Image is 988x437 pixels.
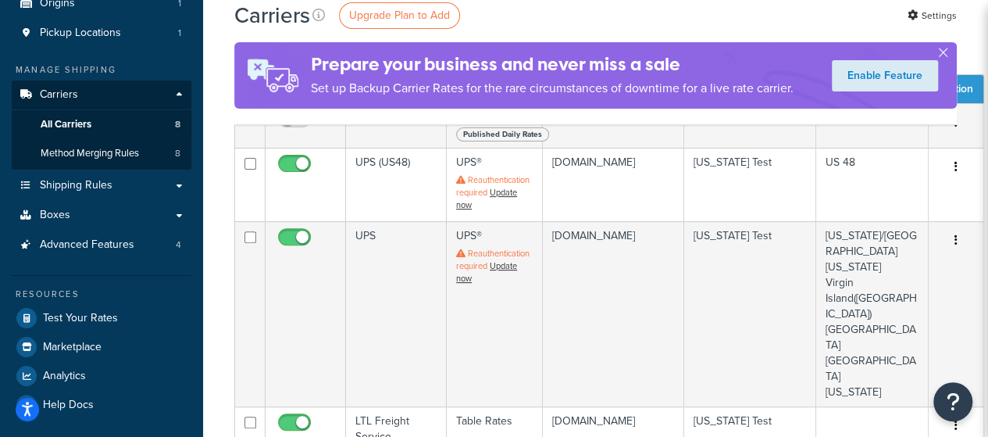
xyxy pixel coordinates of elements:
[816,148,929,221] td: US 48
[12,81,191,170] li: Carriers
[908,5,957,27] a: Settings
[12,391,191,419] a: Help Docs
[311,52,794,77] h4: Prepare your business and never miss a sale
[40,88,78,102] span: Carriers
[933,382,972,421] button: Open Resource Center
[684,103,816,148] td: [US_STATE] Test
[456,247,530,272] span: Reauthentication required
[40,27,121,40] span: Pickup Locations
[684,221,816,407] td: [US_STATE] Test
[12,362,191,390] a: Analytics
[447,103,543,148] td: UPS®
[543,103,684,148] td: [DOMAIN_NAME]
[456,260,517,285] a: Update now
[447,148,543,221] td: UPS®
[12,304,191,332] a: Test Your Rates
[12,201,191,230] a: Boxes
[175,118,180,131] span: 8
[346,221,447,407] td: UPS
[12,81,191,109] a: Carriers
[12,139,191,168] a: Method Merging Rules 8
[12,231,191,260] a: Advanced Features 4
[12,63,191,77] div: Manage Shipping
[12,139,191,168] li: Method Merging Rules
[12,19,191,48] a: Pickup Locations 1
[43,399,94,412] span: Help Docs
[543,221,684,407] td: [DOMAIN_NAME]
[41,118,91,131] span: All Carriers
[12,110,191,139] a: All Carriers 8
[12,288,191,301] div: Resources
[447,221,543,407] td: UPS®
[684,148,816,221] td: [US_STATE] Test
[339,2,460,29] a: Upgrade Plan to Add
[349,7,450,23] span: Upgrade Plan to Add
[175,147,180,160] span: 8
[12,110,191,139] li: All Carriers
[178,27,181,40] span: 1
[346,148,447,221] td: UPS (US48)
[12,231,191,260] li: Advanced Features
[43,370,86,383] span: Analytics
[456,127,549,141] span: Published Daily Rates
[12,19,191,48] li: Pickup Locations
[543,148,684,221] td: [DOMAIN_NAME]
[43,341,102,354] span: Marketplace
[43,312,118,325] span: Test Your Rates
[12,171,191,200] a: Shipping Rules
[456,174,530,199] span: Reauthentication required
[346,103,447,148] td: UPS®
[40,209,70,222] span: Boxes
[816,221,929,407] td: [US_STATE]/[GEOGRAPHIC_DATA] [US_STATE] Virgin Island([GEOGRAPHIC_DATA]) [GEOGRAPHIC_DATA] [GEOGR...
[456,186,517,211] a: Update now
[12,333,191,361] a: Marketplace
[176,238,181,252] span: 4
[41,147,139,160] span: Method Merging Rules
[40,179,112,192] span: Shipping Rules
[311,77,794,99] p: Set up Backup Carrier Rates for the rare circumstances of downtime for a live rate carrier.
[40,238,134,252] span: Advanced Features
[832,60,938,91] a: Enable Feature
[234,42,311,109] img: ad-rules-rateshop-fe6ec290ccb7230408bd80ed9643f0289d75e0ffd9eb532fc0e269fcd187b520.png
